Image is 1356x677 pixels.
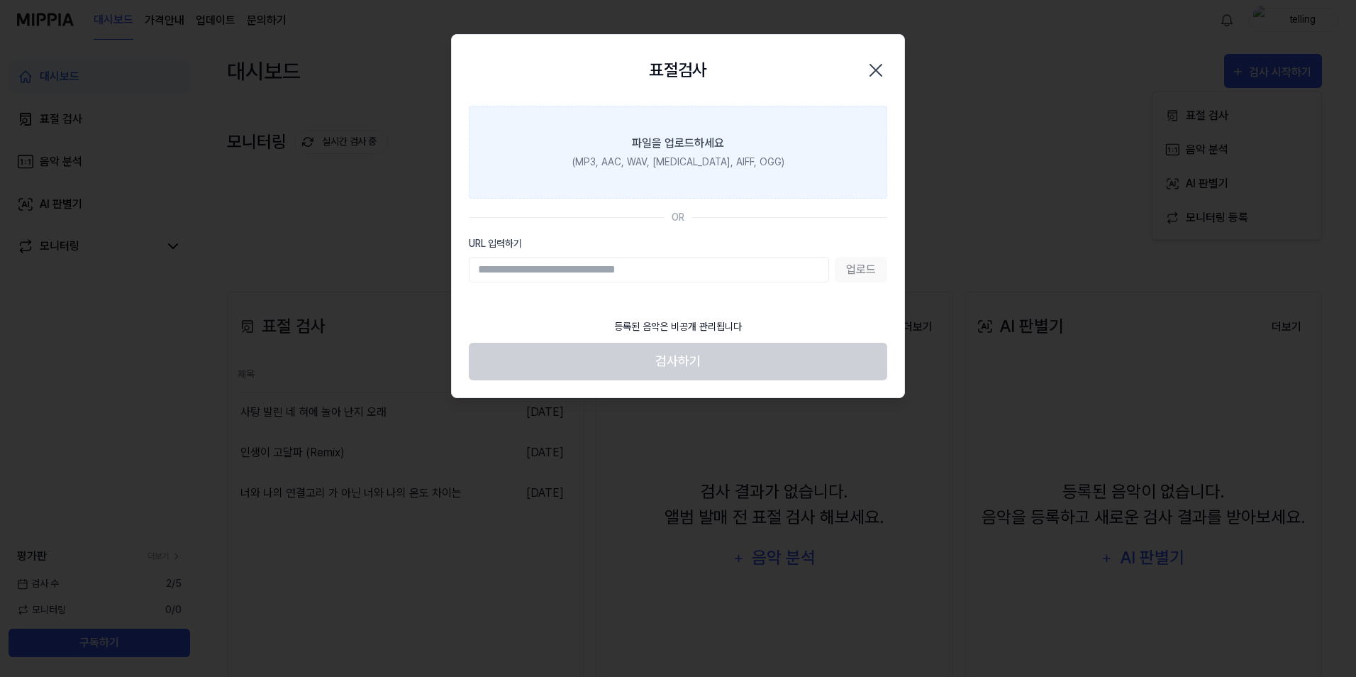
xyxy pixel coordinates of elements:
[672,210,684,225] div: OR
[649,57,707,83] h2: 표절검사
[606,311,750,343] div: 등록된 음악은 비공개 관리됩니다
[469,236,887,251] label: URL 입력하기
[572,155,784,170] div: (MP3, AAC, WAV, [MEDICAL_DATA], AIFF, OGG)
[632,135,724,152] div: 파일을 업로드하세요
